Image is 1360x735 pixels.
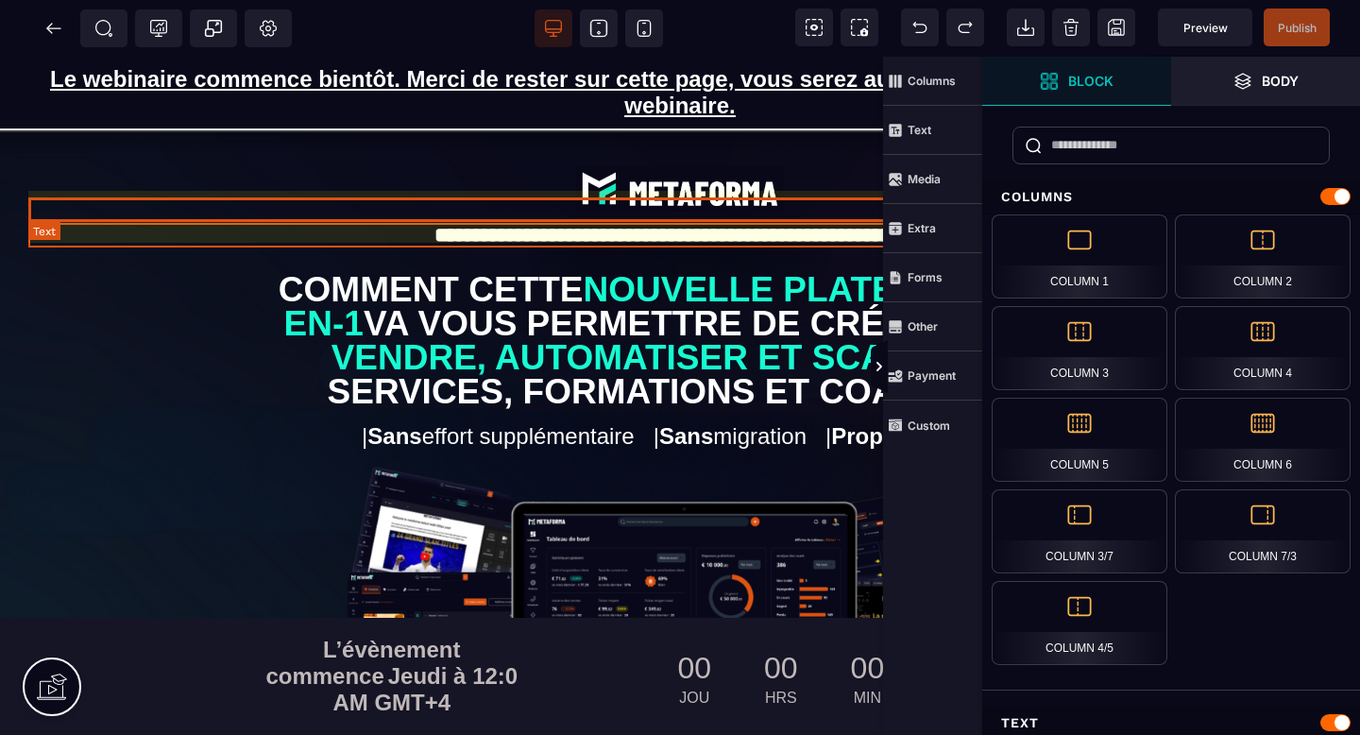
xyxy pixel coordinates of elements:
[883,106,982,155] span: Text
[1052,9,1090,46] span: Clear
[756,590,806,633] div: 00
[908,172,941,186] strong: Media
[94,19,113,38] span: SEO
[1175,489,1351,573] div: Column 7/3
[1171,57,1360,106] span: Open Layers
[883,302,982,351] span: Other
[883,351,982,401] span: Payment
[625,9,663,47] span: View mobile
[982,179,1360,214] div: Columns
[841,9,878,46] span: Screenshot
[992,489,1167,573] div: Column 3/7
[756,633,806,650] div: HRS
[883,401,982,450] span: Custom Block
[992,398,1167,482] div: Column 5
[332,607,518,658] span: Jeudi à 12:0 AM GMT+4
[992,581,1167,665] div: Column 4/5
[576,110,785,156] img: abe9e435164421cb06e33ef15842a39e_e5ef653356713f0d7dd3797ab850248d_Capture_d%E2%80%99e%CC%81cran_2...
[1264,9,1330,46] span: Save
[265,580,460,632] span: L’évènement commence
[1175,398,1351,482] div: Column 6
[982,339,1001,396] span: Toggle Views
[135,9,182,47] span: Tracking code
[883,57,982,106] span: Columns
[331,248,1086,320] span: GÉRER, VENDRE, AUTOMATISER ET SCALER
[883,204,982,253] span: Extra
[1175,214,1351,299] div: Column 2
[908,419,950,433] strong: Custom
[908,368,956,383] strong: Payment
[670,590,719,633] div: 00
[659,367,713,392] b: Sans
[908,123,931,137] strong: Text
[901,9,939,46] span: Undo
[1097,9,1135,46] span: Save
[269,212,1090,357] text: COMMENT CETTE VA VOUS PERMETTRE DE CRÉER, VOS SERVICES, FORMATIONS ET COACHINGS
[831,367,928,392] b: Propulsé
[245,9,292,47] span: Favicon
[992,306,1167,390] div: Column 3
[204,19,223,38] span: Popup
[35,9,73,47] span: Back
[946,9,984,46] span: Redo
[80,9,127,47] span: Seo meta data
[580,9,618,47] span: View tablet
[1068,74,1113,88] strong: Block
[535,9,572,47] span: View desktop
[367,367,421,392] b: Sans
[883,253,982,302] span: Forms
[1158,9,1252,46] span: Preview
[795,9,833,46] span: View components
[1007,9,1045,46] span: Open Import Webpage
[1175,306,1351,390] div: Column 4
[929,633,978,650] div: SEC
[1278,21,1317,35] span: Publish
[284,214,1082,286] span: NOUVELLE PLATEFORME 13-EN-1
[929,590,978,633] div: 00
[50,9,1317,61] u: Le webinaire commence bientôt. Merci de rester sur cette page, vous serez automatiquement redirig...
[908,74,956,88] strong: Columns
[1183,21,1228,35] span: Preview
[190,9,237,47] span: Create Alert Modal
[908,319,938,333] strong: Other
[259,19,278,38] span: Setting Body
[843,633,892,650] div: MIN
[28,357,1332,402] h2: | effort supplémentaire | migration | par l'IA
[149,19,168,38] span: Tracking
[908,270,943,284] strong: Forms
[843,590,892,633] div: 00
[670,633,719,650] div: JOU
[883,155,982,204] span: Media
[908,221,936,235] strong: Extra
[992,214,1167,299] div: Column 1
[1262,74,1299,88] strong: Body
[982,57,1171,106] span: Open Blocks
